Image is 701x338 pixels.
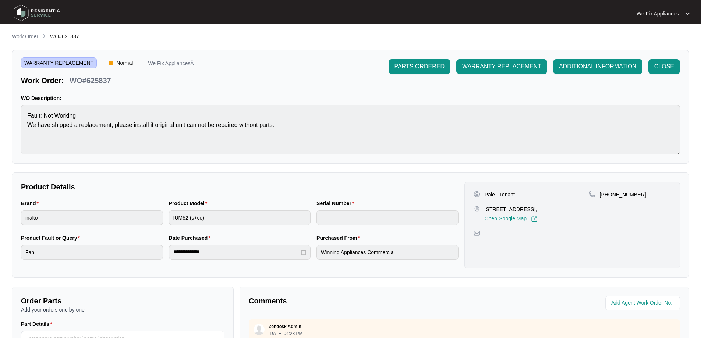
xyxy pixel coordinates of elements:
[474,191,480,198] img: user-pin
[21,95,680,102] p: WO Description:
[589,191,595,198] img: map-pin
[50,33,79,39] span: WO#625837
[394,62,445,71] span: PARTS ORDERED
[485,191,515,198] p: Pale - Tenant
[456,59,547,74] button: WARRANTY REPLACEMENT
[474,230,480,236] img: map-pin
[12,33,38,40] p: Work Order
[21,234,83,242] label: Product Fault or Query
[21,75,64,86] p: Work Order:
[474,206,480,212] img: map-pin
[21,105,680,154] textarea: Fault: Not Working We have shipped a replacement, please install if original unit can not be repa...
[316,234,363,242] label: Purchased From
[21,306,224,313] p: Add your orders one by one
[169,234,213,242] label: Date Purchased
[316,200,357,207] label: Serial Number
[553,59,642,74] button: ADDITIONAL INFORMATION
[21,210,163,225] input: Brand
[316,210,459,225] input: Serial Number
[173,248,300,256] input: Date Purchased
[316,245,459,260] input: Purchased From
[41,33,47,39] img: chevron-right
[485,216,538,223] a: Open Google Map
[462,62,541,71] span: WARRANTY REPLACEMENT
[21,296,224,306] p: Order Parts
[648,59,680,74] button: CLOSE
[109,61,113,65] img: Vercel Logo
[637,10,679,17] p: We Fix Appliances
[169,200,210,207] label: Product Model
[389,59,450,74] button: PARTS ORDERED
[686,12,690,15] img: dropdown arrow
[11,2,63,24] img: residentia service logo
[148,61,194,68] p: We Fix AppliancesÂ
[21,182,459,192] p: Product Details
[249,296,459,306] p: Comments
[21,57,97,68] span: WARRANTY REPLACEMENT
[70,75,111,86] p: WO#625837
[269,331,302,336] p: [DATE] 04:23 PM
[269,324,301,330] p: Zendesk Admin
[654,62,674,71] span: CLOSE
[113,57,136,68] span: Normal
[10,33,40,41] a: Work Order
[559,62,637,71] span: ADDITIONAL INFORMATION
[21,200,42,207] label: Brand
[531,216,538,223] img: Link-External
[485,206,538,213] p: [STREET_ADDRESS],
[600,191,646,198] p: [PHONE_NUMBER]
[254,324,265,335] img: user.svg
[611,299,676,307] input: Add Agent Work Order No.
[21,245,163,260] input: Product Fault or Query
[169,210,311,225] input: Product Model
[21,320,55,328] label: Part Details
